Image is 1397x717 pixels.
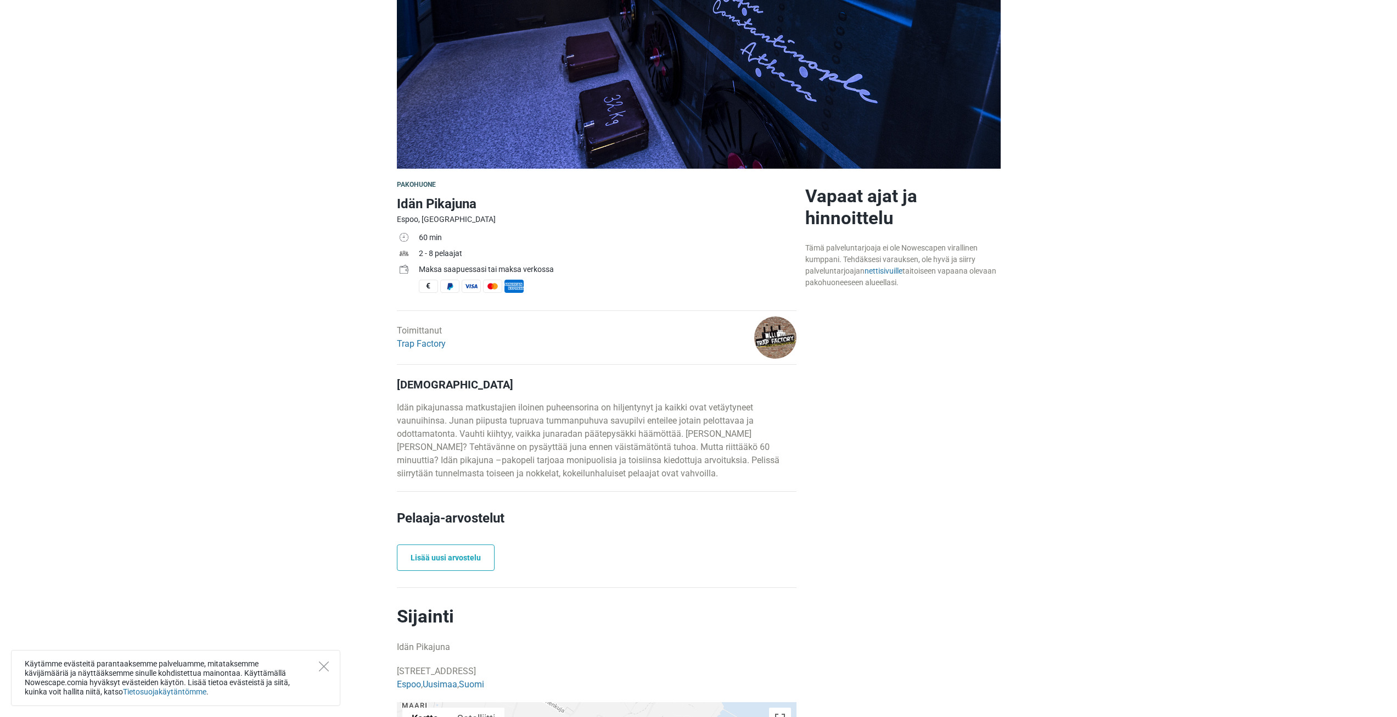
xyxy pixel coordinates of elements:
[397,679,421,690] a: Espoo
[397,544,495,571] a: Lisää uusi arvostelu
[397,378,796,391] h4: [DEMOGRAPHIC_DATA]
[397,214,796,225] div: Espoo, [GEOGRAPHIC_DATA]
[419,264,796,275] div: Maksa saapuessasi tai maksa verkossa
[504,280,524,293] span: American Express
[397,508,796,544] h2: Pelaaja-arvostelut
[397,181,436,188] span: Pakohuone
[423,679,457,690] a: Uusimaa
[754,316,796,359] img: 1ecfb463472ec911l.png
[483,280,502,293] span: MasterCard
[440,280,459,293] span: PayPal
[11,650,340,706] div: Käytämme evästeitä parantaaksemme palveluamme, mitataksemme kävijämääriä ja näyttääksemme sinulle...
[319,662,329,671] button: Close
[397,194,796,214] h1: Idän Pikajuna
[123,687,206,696] a: Tietosuojakäytäntömme
[397,401,796,480] p: Idän pikajunassa matkustajien iloinen puheensorina on hiljentynyt ja kaikki ovat vetäytyneet vaun...
[397,324,446,351] div: Toimittanut
[397,605,796,627] h2: Sijainti
[419,231,796,247] td: 60 min
[459,679,484,690] a: Suomi
[397,641,796,654] p: Idän Pikajuna
[419,247,796,263] td: 2 - 8 pelaajat
[462,280,481,293] span: Visa
[419,280,438,293] span: Käteinen
[397,338,446,349] a: Trap Factory
[865,266,902,275] a: nettisivuille
[805,242,1001,288] div: Tämä palveluntarjoaja ei ole Nowescapen virallinen kumppani. Tehdäksesi varauksen, ole hyvä ja si...
[397,665,796,691] p: [STREET_ADDRESS] , ,
[805,185,1001,229] h2: Vapaat ajat ja hinnoittelu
